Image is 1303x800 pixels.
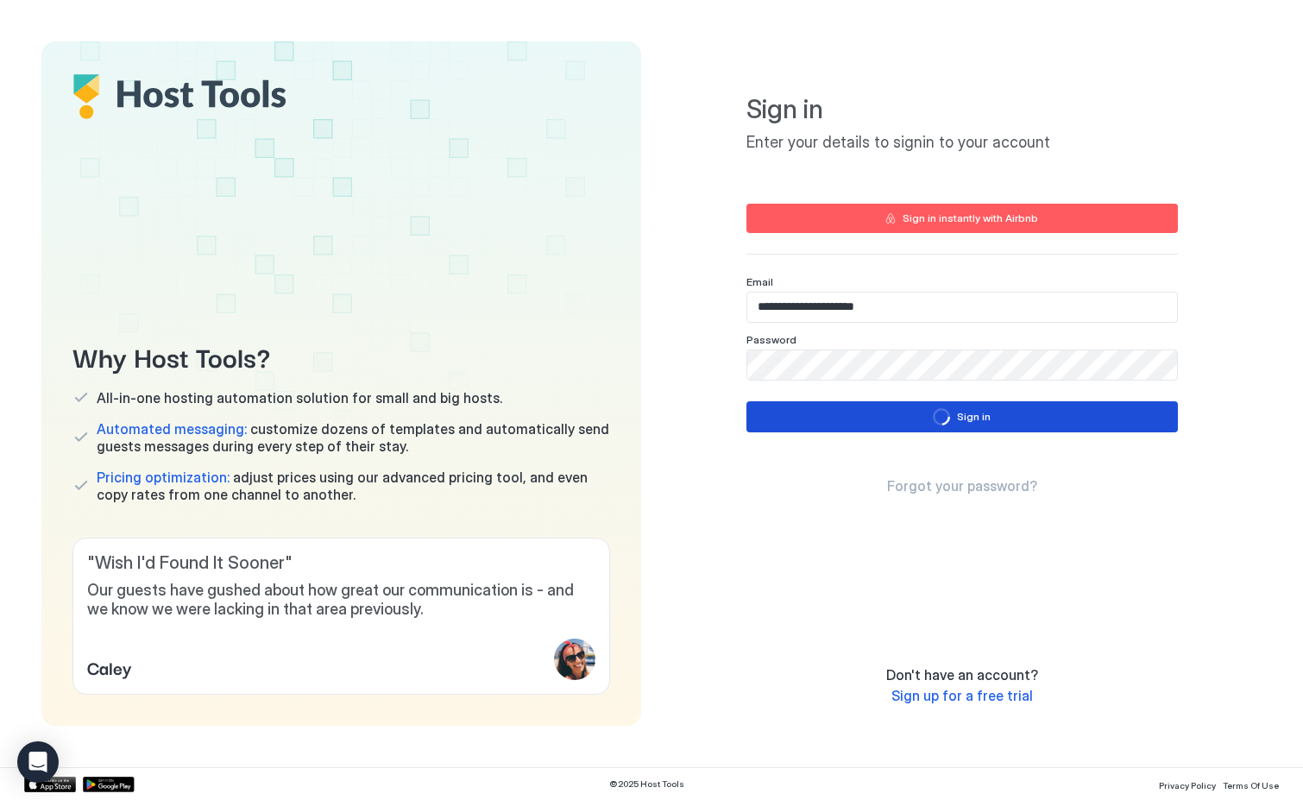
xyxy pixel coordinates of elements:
span: Don't have an account? [886,666,1038,683]
span: customize dozens of templates and automatically send guests messages during every step of their s... [97,420,610,455]
span: Privacy Policy [1159,780,1216,791]
span: Caley [87,654,132,680]
button: Sign in instantly with Airbnb [746,204,1178,233]
span: Terms Of Use [1223,780,1279,791]
a: Forgot your password? [887,477,1037,495]
a: App Store [24,777,76,792]
div: Open Intercom Messenger [17,741,59,783]
div: Sign in [957,409,991,425]
span: Automated messaging: [97,420,247,438]
div: profile [554,639,595,680]
span: adjust prices using our advanced pricing tool, and even copy rates from one channel to another. [97,469,610,503]
span: Sign up for a free trial [891,687,1033,704]
span: Our guests have gushed about how great our communication is - and we know we were lacking in that... [87,581,595,620]
a: Google Play Store [83,777,135,792]
input: Input Field [747,350,1177,380]
div: Sign in instantly with Airbnb [903,211,1038,226]
span: Forgot your password? [887,477,1037,494]
a: Privacy Policy [1159,775,1216,793]
span: Sign in [746,93,1178,126]
span: Email [746,275,773,288]
span: Enter your details to signin to your account [746,133,1178,153]
span: Password [746,333,796,346]
span: Pricing optimization: [97,469,230,486]
div: loading [933,408,950,425]
a: Sign up for a free trial [891,687,1033,705]
button: loadingSign in [746,401,1178,432]
a: Terms Of Use [1223,775,1279,793]
span: © 2025 Host Tools [609,778,684,790]
span: All-in-one hosting automation solution for small and big hosts. [97,389,502,406]
span: Why Host Tools? [72,337,610,375]
input: Input Field [747,293,1177,322]
span: " Wish I'd Found It Sooner " [87,552,595,574]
